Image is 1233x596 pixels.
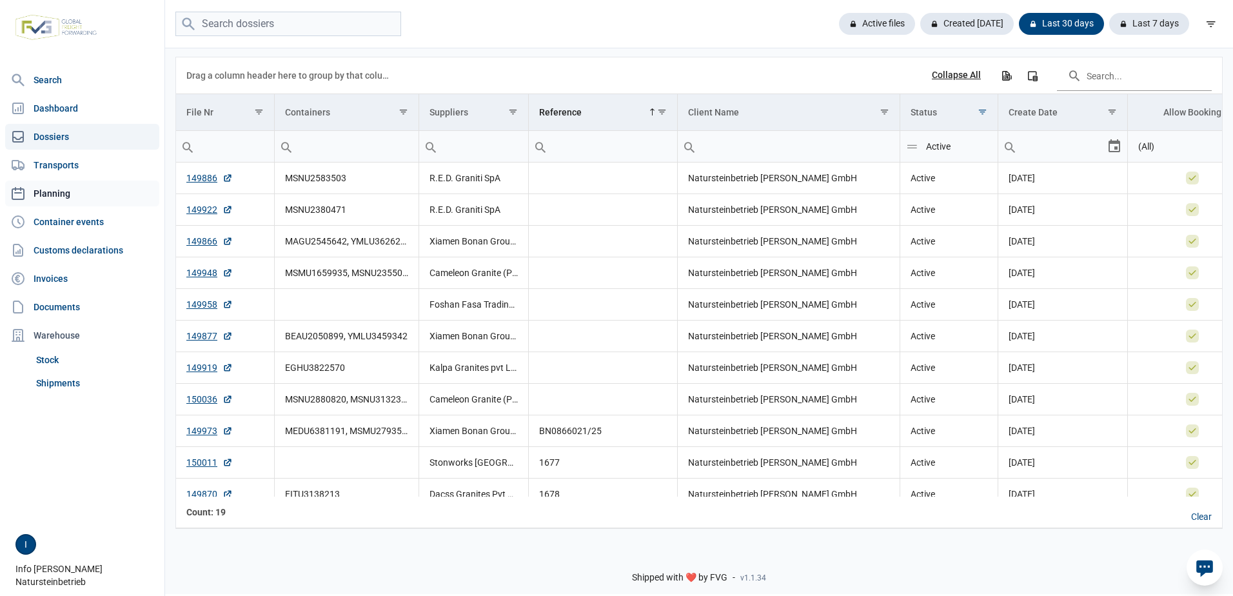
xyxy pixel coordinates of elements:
td: EGHU3822570 [274,352,419,384]
td: Active [900,257,998,289]
span: Shipped with ❤️ by FVG [632,572,727,584]
a: Customs declarations [5,237,159,263]
a: 149922 [186,203,233,216]
td: Filter cell [176,131,274,163]
div: Drag a column header here to group by that column [186,65,393,86]
div: Column Chooser [1021,64,1044,87]
td: Filter cell [274,131,419,163]
td: Natursteinbetrieb [PERSON_NAME] GmbH [678,226,900,257]
input: Filter cell [900,131,998,162]
td: R.E.D. Graniti SpA [419,163,528,194]
td: Cameleon Granite (PTY) Ltd. [419,257,528,289]
input: Filter cell [529,131,678,162]
div: Last 30 days [1019,13,1104,35]
a: 149948 [186,266,233,279]
td: Column Create Date [998,94,1128,131]
td: Natursteinbetrieb [PERSON_NAME] GmbH [678,352,900,384]
td: 1678 [528,479,678,510]
a: 150036 [186,393,233,406]
div: Status [911,107,937,117]
img: FVG - Global freight forwarding [10,10,102,45]
div: Warehouse [5,323,159,348]
span: [DATE] [1009,426,1035,436]
td: Filter cell [900,131,998,163]
a: Shipments [31,372,159,395]
span: Show filter options for column 'Reference' [657,107,667,117]
td: Active [900,415,998,447]
td: 1677 [528,447,678,479]
div: Search box [998,131,1021,162]
span: [DATE] [1009,394,1035,404]
div: Search box [529,131,552,162]
td: Natursteinbetrieb [PERSON_NAME] GmbH [678,447,900,479]
span: Show filter options for column 'Client Name' [880,107,889,117]
td: Column Containers [274,94,419,131]
td: Active [900,226,998,257]
div: Search box [900,131,923,162]
td: Column File Nr [176,94,274,131]
a: Transports [5,152,159,178]
td: MAGU2545642, YMLU3626250, YMMU1061965 [274,226,419,257]
td: Natursteinbetrieb [PERSON_NAME] GmbH [678,289,900,321]
span: v1.1.34 [740,573,766,583]
div: Created [DATE] [920,13,1014,35]
td: Xiamen Bonan Group Co., Ltd. [419,321,528,352]
span: [DATE] [1009,173,1035,183]
a: Planning [5,181,159,206]
td: BN0866021/25 [528,415,678,447]
div: Allow Booking [1163,107,1221,117]
td: Natursteinbetrieb [PERSON_NAME] GmbH [678,415,900,447]
a: Invoices [5,266,159,292]
span: Show filter options for column 'File Nr' [254,107,264,117]
td: Natursteinbetrieb [PERSON_NAME] GmbH [678,257,900,289]
div: Data grid with 19 rows and 8 columns [176,57,1222,528]
input: Search in the data grid [1057,60,1212,91]
span: Show filter options for column 'Containers' [399,107,408,117]
td: Active [900,321,998,352]
td: Stonworks [GEOGRAPHIC_DATA] [419,447,528,479]
input: Filter cell [678,131,899,162]
td: Xiamen Bonan Group Co., Ltd. [419,415,528,447]
div: Search box [678,131,701,162]
td: Cameleon Granite (PTY) Ltd. [419,384,528,415]
div: Active files [839,13,915,35]
td: Natursteinbetrieb [PERSON_NAME] GmbH [678,479,900,510]
a: 149973 [186,424,233,437]
td: MEDU6381191, MSMU2793506, MSMU2793527 [274,415,419,447]
td: Filter cell [998,131,1128,163]
td: R.E.D. Graniti SpA [419,194,528,226]
div: Search box [419,131,442,162]
div: Search box [176,131,199,162]
span: Show filter options for column 'Suppliers' [508,107,518,117]
td: EITU3138213 [274,479,419,510]
a: 149886 [186,172,233,184]
td: MSMU1659935, MSNU2355041 [274,257,419,289]
td: MSNU2583503 [274,163,419,194]
button: I [15,534,36,555]
div: Clear [1181,506,1222,528]
a: 149958 [186,298,233,311]
span: [DATE] [1009,363,1035,373]
span: [DATE] [1009,489,1035,499]
span: [DATE] [1009,204,1035,215]
td: MSNU2880820, MSNU3132382 [274,384,419,415]
span: Show filter options for column 'Status' [978,107,987,117]
span: [DATE] [1009,331,1035,341]
td: Active [900,194,998,226]
td: Natursteinbetrieb [PERSON_NAME] GmbH [678,321,900,352]
div: Reference [539,107,582,117]
div: File Nr [186,107,213,117]
td: Foshan Fasa Trading Co., Ltd. [419,289,528,321]
span: [DATE] [1009,299,1035,310]
span: Show filter options for column 'Create Date' [1107,107,1117,117]
td: Natursteinbetrieb [PERSON_NAME] GmbH [678,384,900,415]
td: Natursteinbetrieb [PERSON_NAME] GmbH [678,194,900,226]
td: Active [900,289,998,321]
input: Filter cell [998,131,1107,162]
div: Data grid toolbar [186,57,1212,94]
td: Kalpa Granites pvt Ltd [419,352,528,384]
div: Info [PERSON_NAME] Natursteinbetrieb [15,534,157,588]
td: Natursteinbetrieb [PERSON_NAME] GmbH [678,163,900,194]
